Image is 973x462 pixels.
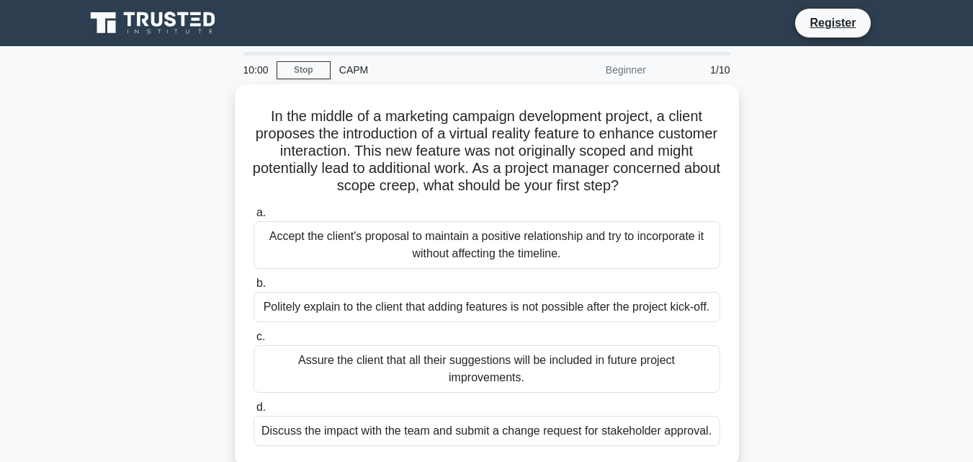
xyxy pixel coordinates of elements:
span: c. [256,330,265,342]
span: b. [256,277,266,289]
div: 1/10 [655,55,739,84]
div: Discuss the impact with the team and submit a change request for stakeholder approval. [254,416,720,446]
div: CAPM [331,55,529,84]
div: Assure the client that all their suggestions will be included in future project improvements. [254,345,720,393]
div: Politely explain to the client that adding features is not possible after the project kick-off. [254,292,720,322]
div: Beginner [529,55,655,84]
span: a. [256,206,266,218]
h5: In the middle of a marketing campaign development project, a client proposes the introduction of ... [252,107,722,195]
span: d. [256,401,266,413]
div: Accept the client's proposal to maintain a positive relationship and try to incorporate it withou... [254,221,720,269]
div: 10:00 [235,55,277,84]
a: Stop [277,61,331,79]
a: Register [801,14,864,32]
